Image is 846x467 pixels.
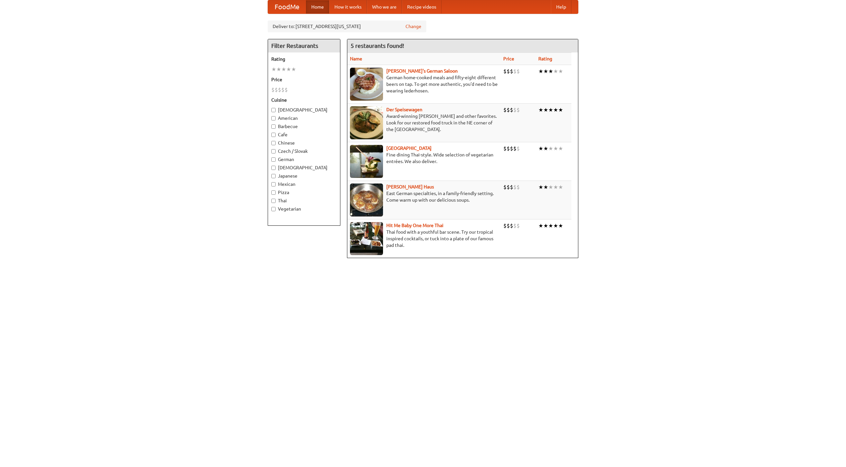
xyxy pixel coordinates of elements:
li: $ [517,106,520,114]
img: satay.jpg [350,145,383,178]
a: Help [551,0,571,14]
a: Change [405,23,421,30]
p: German home-cooked meals and fifty-eight different beers on tap. To get more authentic, you'd nee... [350,74,498,94]
input: Barbecue [271,124,276,129]
a: Who we are [367,0,402,14]
input: Czech / Slovak [271,149,276,153]
input: Chinese [271,141,276,145]
li: ★ [553,145,558,152]
li: $ [510,222,513,229]
li: $ [517,68,520,75]
li: $ [510,68,513,75]
li: ★ [553,183,558,191]
h4: Filter Restaurants [268,39,340,52]
a: How it works [329,0,367,14]
h5: Cuisine [271,97,337,103]
input: [DEMOGRAPHIC_DATA] [271,108,276,112]
li: $ [281,86,285,93]
div: Deliver to: [STREET_ADDRESS][US_STATE] [268,20,426,32]
li: ★ [548,106,553,114]
li: $ [503,222,507,229]
li: ★ [548,145,553,152]
li: $ [517,222,520,229]
input: Vegetarian [271,207,276,211]
li: $ [271,86,275,93]
li: $ [503,145,507,152]
li: $ [503,68,507,75]
li: $ [513,68,517,75]
img: esthers.jpg [350,68,383,101]
h5: Rating [271,56,337,62]
li: ★ [538,68,543,75]
label: Cafe [271,131,337,138]
input: Japanese [271,174,276,178]
li: $ [510,145,513,152]
a: Name [350,56,362,61]
li: $ [507,106,510,114]
h5: Price [271,76,337,83]
li: $ [507,68,510,75]
input: [DEMOGRAPHIC_DATA] [271,166,276,170]
label: Barbecue [271,123,337,130]
li: ★ [538,183,543,191]
a: [GEOGRAPHIC_DATA] [386,146,432,151]
ng-pluralize: 5 restaurants found! [351,43,404,49]
li: $ [278,86,281,93]
input: Mexican [271,182,276,186]
label: Czech / Slovak [271,148,337,154]
label: Mexican [271,181,337,187]
li: ★ [548,183,553,191]
a: FoodMe [268,0,306,14]
p: East German specialties, in a family-friendly setting. Come warm up with our delicious soups. [350,190,498,203]
a: Home [306,0,329,14]
li: $ [513,183,517,191]
li: ★ [558,222,563,229]
li: ★ [538,145,543,152]
label: German [271,156,337,163]
input: German [271,157,276,162]
li: ★ [286,66,291,73]
label: American [271,115,337,121]
b: [PERSON_NAME]'s German Saloon [386,68,458,74]
li: $ [517,183,520,191]
a: Rating [538,56,552,61]
li: $ [275,86,278,93]
li: $ [513,145,517,152]
p: Fine dining Thai-style. Wide selection of vegetarian entrées. We also deliver. [350,151,498,165]
a: Price [503,56,514,61]
input: Cafe [271,133,276,137]
li: $ [507,183,510,191]
li: ★ [543,183,548,191]
li: $ [513,106,517,114]
li: ★ [548,222,553,229]
li: ★ [553,106,558,114]
li: $ [503,183,507,191]
a: Hit Me Baby One More Thai [386,223,443,228]
li: $ [507,222,510,229]
li: $ [510,183,513,191]
li: ★ [553,222,558,229]
p: Thai food with a youthful bar scene. Try our tropical inspired cocktails, or tuck into a plate of... [350,229,498,249]
li: ★ [543,222,548,229]
img: babythai.jpg [350,222,383,255]
label: Thai [271,197,337,204]
li: ★ [543,145,548,152]
li: $ [513,222,517,229]
img: speisewagen.jpg [350,106,383,139]
li: ★ [538,222,543,229]
label: Vegetarian [271,206,337,212]
li: $ [510,106,513,114]
label: Japanese [271,173,337,179]
input: American [271,116,276,120]
li: ★ [558,106,563,114]
input: Thai [271,199,276,203]
li: ★ [271,66,276,73]
a: Der Speisewagen [386,107,422,112]
li: ★ [558,145,563,152]
li: ★ [291,66,296,73]
li: ★ [558,183,563,191]
li: ★ [548,68,553,75]
a: [PERSON_NAME] Haus [386,184,434,189]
